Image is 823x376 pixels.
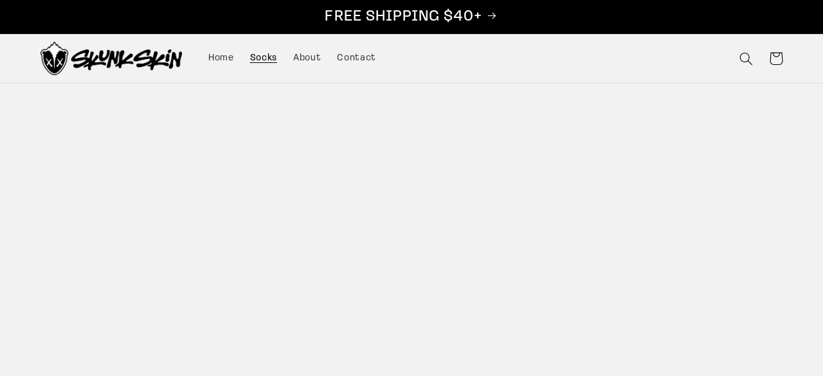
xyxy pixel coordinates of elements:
span: Socks [250,53,277,65]
p: FREE SHIPPING $40+ [14,7,809,27]
span: Contact [337,53,375,65]
a: Socks [242,44,285,73]
a: Contact [329,44,384,73]
span: Home [208,53,234,65]
a: About [285,44,329,73]
summary: Search [732,44,761,73]
img: Skunk Skin Anti-Odor Socks. [41,42,182,75]
a: Home [200,44,242,73]
span: About [293,53,321,65]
